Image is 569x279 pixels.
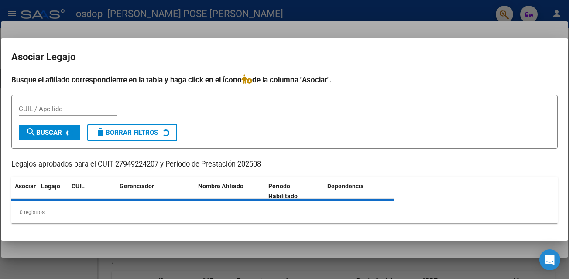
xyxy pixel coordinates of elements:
datatable-header-cell: Periodo Habilitado [265,177,324,206]
div: 0 registros [11,201,558,223]
span: CUIL [72,183,85,190]
span: Nombre Afiliado [198,183,243,190]
span: Dependencia [327,183,364,190]
span: Periodo Habilitado [268,183,298,200]
datatable-header-cell: Gerenciador [116,177,195,206]
span: Borrar Filtros [95,129,158,136]
h4: Busque el afiliado correspondiente en la tabla y haga click en el ícono de la columna "Asociar". [11,74,558,85]
h2: Asociar Legajo [11,49,558,65]
datatable-header-cell: CUIL [68,177,116,206]
datatable-header-cell: Asociar [11,177,38,206]
span: Legajo [41,183,60,190]
p: Legajos aprobados para el CUIT 27949224207 y Período de Prestación 202508 [11,159,558,170]
mat-icon: delete [95,127,106,137]
mat-icon: search [26,127,36,137]
button: Buscar [19,125,80,140]
span: Buscar [26,129,62,136]
datatable-header-cell: Legajo [38,177,68,206]
span: Asociar [15,183,36,190]
span: Gerenciador [120,183,154,190]
datatable-header-cell: Nombre Afiliado [195,177,265,206]
button: Borrar Filtros [87,124,177,141]
datatable-header-cell: Dependencia [324,177,394,206]
div: Open Intercom Messenger [539,249,560,270]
